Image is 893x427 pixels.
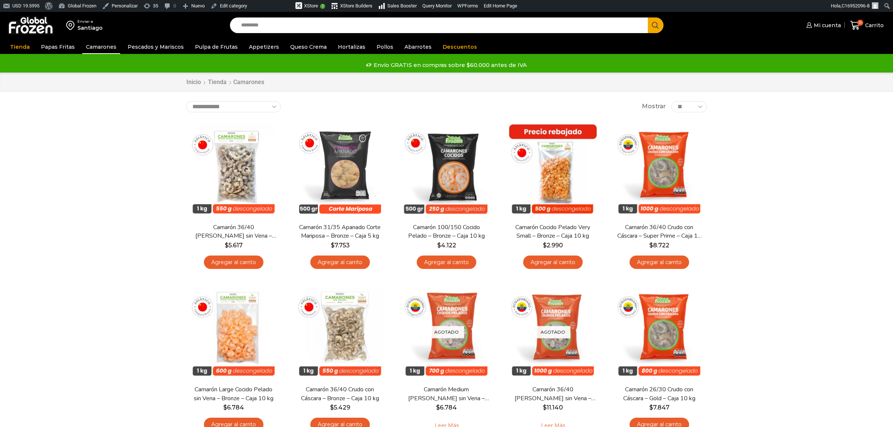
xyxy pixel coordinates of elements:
[535,326,570,338] p: Agotado
[642,102,666,111] span: Mostrar
[857,20,863,26] span: 0
[295,2,302,9] img: xstore
[223,404,227,411] span: $
[543,242,563,249] bdi: 2.990
[66,19,77,32] img: address-field-icon.svg
[297,385,383,402] a: Camarón 36/40 Crudo con Cáscara – Bronze – Caja 10 kg
[404,385,489,402] a: Camarón Medium [PERSON_NAME] sin Vena – Silver – Caja 10 kg
[429,326,464,338] p: Agotado
[208,78,227,87] a: Tienda
[310,256,370,269] a: Agregar al carrito: “Camarón 31/35 Apanado Corte Mariposa - Bronze - Caja 5 kg”
[648,17,663,33] button: Search button
[245,40,283,54] a: Appetizers
[842,3,870,9] span: C16952096-8
[436,404,457,411] bdi: 6.784
[804,18,841,33] a: Mi cuenta
[649,242,653,249] span: $
[77,19,103,24] div: Enviar a
[223,404,244,411] bdi: 6.784
[320,4,325,9] span: 2
[191,385,276,402] a: Camarón Large Cocido Pelado sin Vena – Bronze – Caja 10 kg
[617,385,702,402] a: Camarón 26/30 Crudo con Cáscara – Gold – Caja 10 kg
[124,40,188,54] a: Pescados y Mariscos
[510,385,596,402] a: Camarón 36/40 [PERSON_NAME] sin Vena – Super Prime – Caja 10 kg
[401,40,435,54] a: Abarrotes
[649,404,669,411] bdi: 7.847
[204,256,263,269] a: Agregar al carrito: “Camarón 36/40 Crudo Pelado sin Vena - Bronze - Caja 10 kg”
[387,3,417,9] span: Sales Booster
[330,404,334,411] span: $
[649,404,653,411] span: $
[186,78,201,87] a: Inicio
[6,40,33,54] a: Tienda
[436,404,440,411] span: $
[82,40,120,54] a: Camarones
[191,223,276,240] a: Camarón 36/40 [PERSON_NAME] sin Vena – Bronze – Caja 10 kg
[417,256,476,269] a: Agregar al carrito: “Camarón 100/150 Cocido Pelado - Bronze - Caja 10 kg”
[304,3,318,9] span: XStore
[225,242,228,249] span: $
[812,22,841,29] span: Mi cuenta
[340,3,372,9] span: XStore Builders
[543,242,547,249] span: $
[437,242,441,249] span: $
[225,242,243,249] bdi: 5.617
[617,223,702,240] a: Camarón 36/40 Crudo con Cáscara – Super Prime – Caja 10 kg
[191,40,241,54] a: Pulpa de Frutas
[186,101,281,112] select: Pedido de la tienda
[37,40,79,54] a: Papas Fritas
[543,404,563,411] bdi: 11.140
[404,223,489,240] a: Camarón 100/150 Cocido Pelado – Bronze – Caja 10 kg
[330,404,350,411] bdi: 5.429
[233,78,264,86] h1: Camarones
[630,256,689,269] a: Agregar al carrito: “Camarón 36/40 Crudo con Cáscara - Super Prime - Caja 10 kg”
[649,242,669,249] bdi: 8.722
[373,40,397,54] a: Pollos
[331,242,335,249] span: $
[523,256,583,269] a: Agregar al carrito: “Camarón Cocido Pelado Very Small - Bronze - Caja 10 kg”
[331,242,350,249] bdi: 7.753
[848,17,886,34] a: 0 Carrito
[437,242,456,249] bdi: 4.122
[863,22,884,29] span: Carrito
[287,40,330,54] a: Queso Crema
[297,223,383,240] a: Camarón 31/35 Apanado Corte Mariposa – Bronze – Caja 5 kg
[439,40,481,54] a: Descuentos
[77,24,103,32] div: Santiago
[186,78,264,87] nav: Breadcrumb
[510,223,596,240] a: Camarón Cocido Pelado Very Small – Bronze – Caja 10 kg
[334,40,369,54] a: Hortalizas
[254,2,295,11] img: Visitas de 48 horas. Haz clic para ver más estadísticas del sitio.
[543,404,547,411] span: $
